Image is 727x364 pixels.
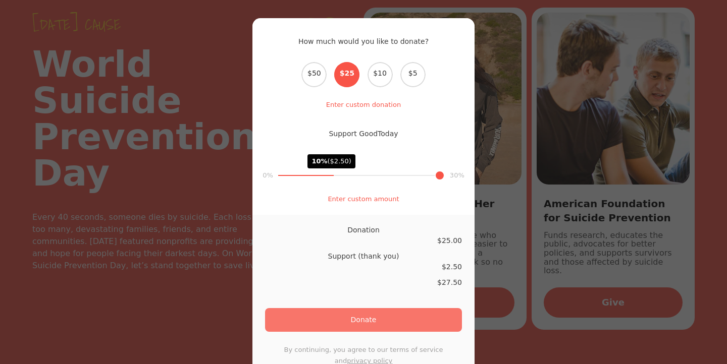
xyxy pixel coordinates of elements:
[263,170,273,180] div: 0%
[326,101,401,108] a: Enter custom donation
[265,262,462,272] div: $
[450,170,464,180] div: 30%
[446,263,462,271] span: 2.50
[265,235,462,246] div: $
[328,195,399,203] a: Enter custom amount
[442,278,462,286] span: 27.50
[328,157,351,165] span: ($2.50)
[265,251,462,262] div: Support (thank you)
[307,154,355,168] div: 10%
[400,62,426,87] span: $5
[442,236,462,245] span: 25.00
[252,110,475,154] h2: Support GoodToday
[252,18,475,62] h2: How much would you like to donate?
[301,62,327,87] span: $50
[265,308,462,332] button: Donate
[265,225,462,235] div: Donation
[265,277,462,288] div: $
[368,62,393,87] span: $10
[334,62,359,87] span: $25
